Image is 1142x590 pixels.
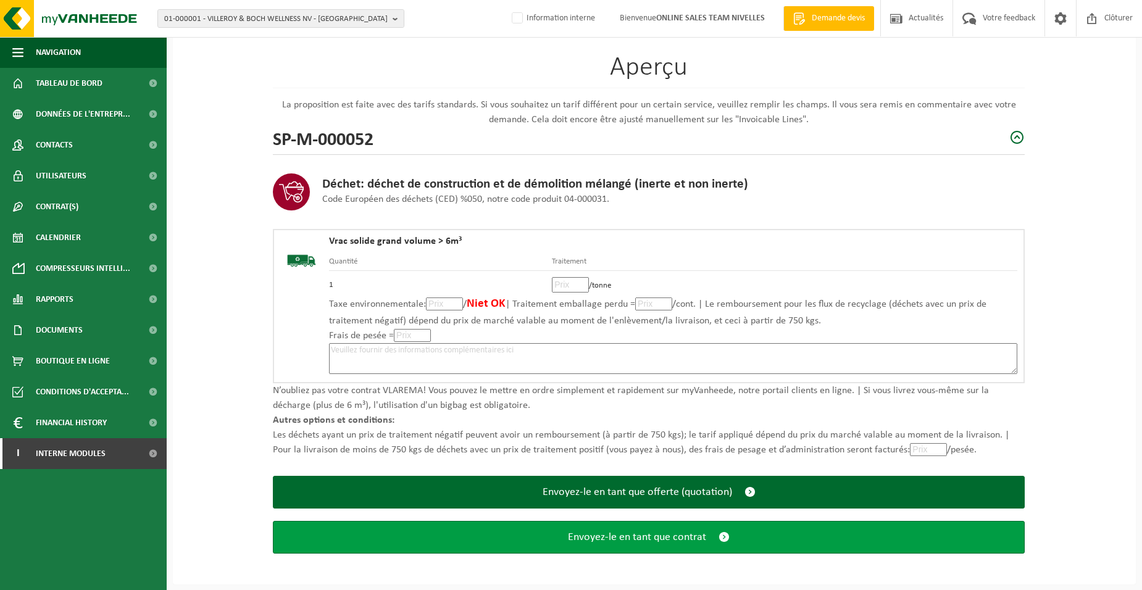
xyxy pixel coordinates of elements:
[164,10,388,28] span: 01-000001 - VILLEROY & BOCH WELLNESS NV - [GEOGRAPHIC_DATA]
[36,68,102,99] span: Tableau de bord
[36,253,130,284] span: Compresseurs intelli...
[36,191,78,222] span: Contrat(s)
[273,476,1025,509] button: Envoyez-le en tant que offerte (quotation)
[36,160,86,191] span: Utilisateurs
[543,486,732,499] span: Envoyez-le en tant que offerte (quotation)
[635,297,672,310] input: Prix
[36,315,83,346] span: Documents
[36,407,107,438] span: Financial History
[783,6,874,31] a: Demande devis
[273,521,1025,554] button: Envoyez-le en tant que contrat
[656,14,765,23] strong: ONLINE SALES TEAM NIVELLES
[36,222,81,253] span: Calendrier
[36,438,106,469] span: Interne modules
[273,98,1025,127] p: La proposition est faite avec des tarifs standards. Si vous souhaitez un tarif différent pour un ...
[12,438,23,469] span: I
[552,256,1017,271] th: Traitement
[394,329,431,342] input: Prix
[329,236,1017,246] h4: Vrac solide grand volume > 6m³
[36,99,130,130] span: Données de l'entrepr...
[426,297,463,310] input: Prix
[157,9,404,28] button: 01-000001 - VILLEROY & BOCH WELLNESS NV - [GEOGRAPHIC_DATA]
[273,428,1025,457] p: Les déchets ayant un prix de traitement négatif peuvent avoir un remboursement (à partir de 750 k...
[467,298,506,310] span: Niet OK
[568,531,706,544] span: Envoyez-le en tant que contrat
[329,328,1017,343] p: Frais de pesée =
[273,413,1025,428] p: Autres options et conditions:
[273,54,1025,88] h1: Aperçu
[329,296,1017,328] p: Taxe environnementale: / | Traitement emballage perdu = /cont. | Le remboursement pour les flux d...
[36,130,73,160] span: Contacts
[329,256,552,271] th: Quantité
[509,9,595,28] label: Information interne
[36,376,129,407] span: Conditions d'accepta...
[280,236,323,285] img: BL-SO-LV.png
[273,383,1025,413] p: N’oubliez pas votre contrat VLAREMA! Vous pouvez le mettre en ordre simplement et rapidement sur ...
[273,127,373,148] h2: SP-M-000052
[36,346,110,376] span: Boutique en ligne
[36,284,73,315] span: Rapports
[910,443,947,456] input: Prix
[36,37,81,68] span: Navigation
[322,192,748,207] p: Code Européen des déchets (CED) %050, notre code produit 04-000031.
[809,12,868,25] span: Demande devis
[552,277,589,293] input: Prix
[322,177,748,192] h3: Déchet: déchet de construction et de démolition mélangé (inerte et non inerte)
[329,271,552,296] td: 1
[552,271,1017,296] td: /tonne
